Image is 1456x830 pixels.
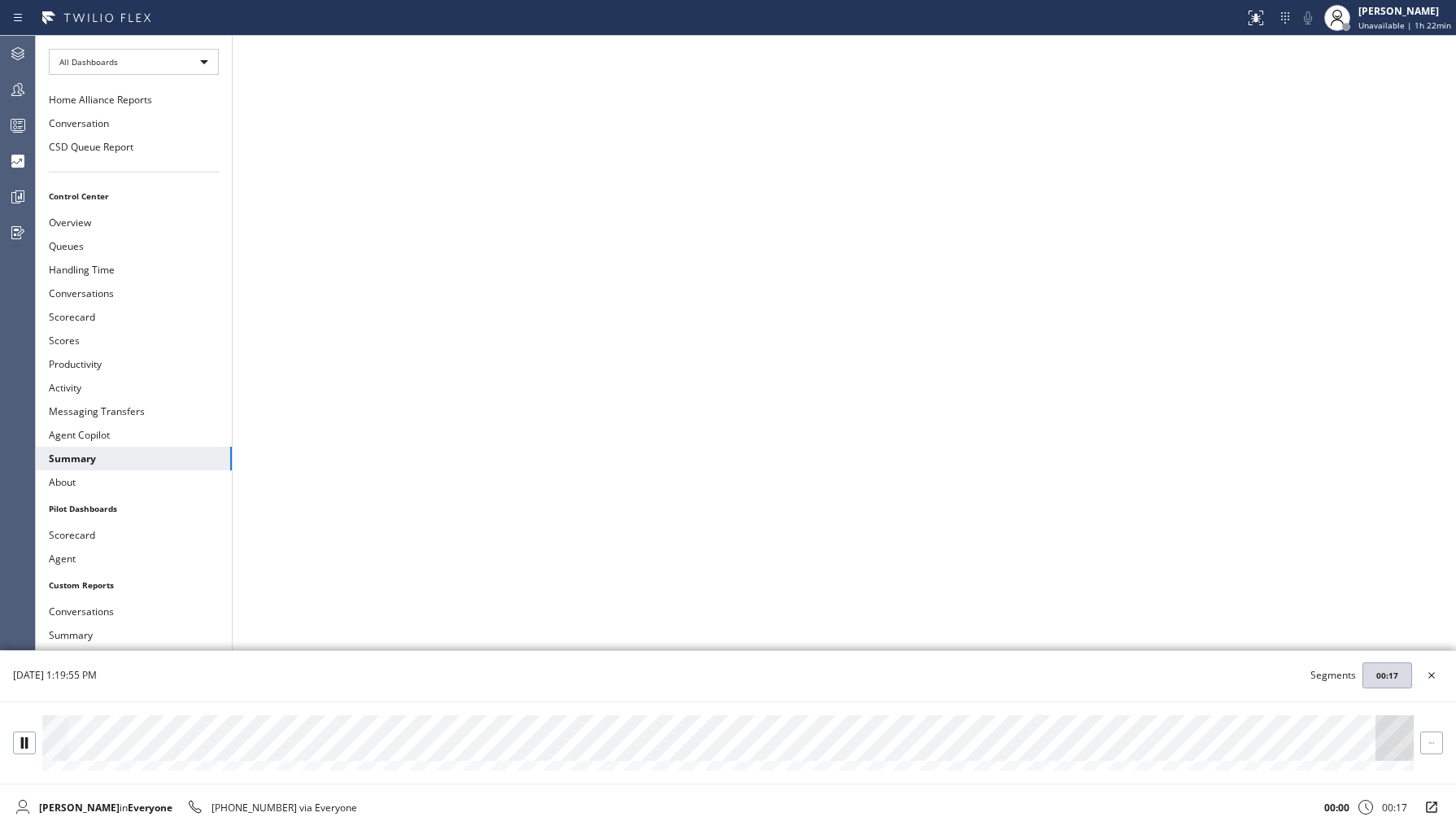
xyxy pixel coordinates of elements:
div: All Dashboards [49,49,219,75]
button: Queues [36,234,232,258]
button: Overview [36,211,232,234]
li: Custom Reports [36,574,232,596]
button: Activity [36,376,232,400]
button: Home Alliance Reports [36,88,232,111]
button: Productivity [36,352,232,376]
strong: [PERSON_NAME] [39,801,120,815]
button: Scorecard [36,523,232,547]
button: Open in a new window [1420,796,1443,819]
button: Scores [36,329,232,352]
button: Summary [36,623,232,647]
button: Summary [36,447,232,470]
button: Mute [1297,7,1319,29]
strong: 00:00 [1324,801,1349,815]
button: Scorecard [36,305,232,329]
button: Conversations [36,282,232,305]
button: About [36,470,232,494]
li: Control Center [36,186,232,207]
button: Handling Time [36,258,232,282]
span: [PHONE_NUMBER] via Everyone [211,801,357,815]
div: [PERSON_NAME] [1358,4,1451,18]
div: calling +16463625191 [185,797,357,817]
span: Segments [1310,668,1356,682]
button: Agent Copilot [36,423,232,447]
strong: Everyone [128,801,172,815]
iframe: dashboard_9f6bb337dffe [233,36,1456,830]
span: Unavailable | 1h 22min [1358,20,1451,31]
button: Conversation [36,111,232,135]
button: CSD Queue Report [36,135,232,159]
div: 00:17 [1382,801,1407,815]
button: Conversations [36,600,232,623]
div: in [39,801,172,815]
button: Abandoned calls [36,647,232,671]
button: Agent [36,547,232,570]
button: 00:17 [1362,662,1412,688]
button: Messaging Transfers [36,400,232,423]
li: Pilot Dashboards [36,498,232,519]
